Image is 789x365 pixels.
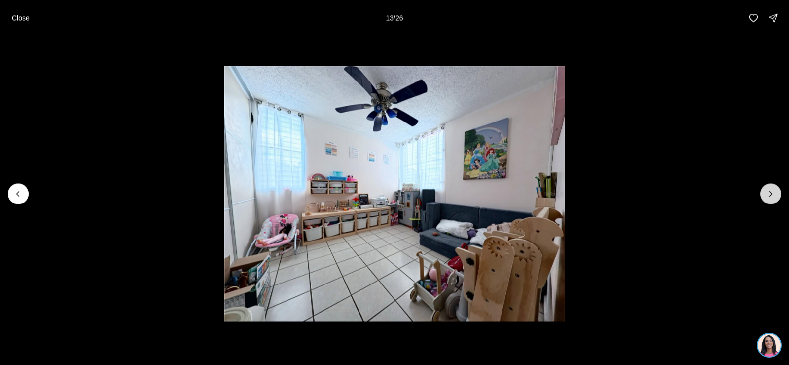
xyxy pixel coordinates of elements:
p: Close [12,14,30,22]
button: Previous slide [8,183,29,204]
img: be3d4b55-7850-4bcb-9297-a2f9cd376e78.png [6,6,29,29]
button: Close [6,8,36,28]
p: 13 / 26 [386,14,403,22]
button: Next slide [760,183,781,204]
